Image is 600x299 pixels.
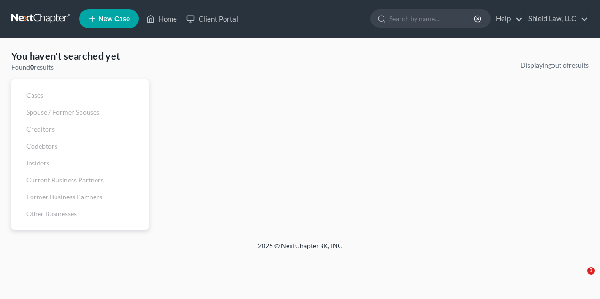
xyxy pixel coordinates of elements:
span: New Case [98,16,130,23]
div: Found results [11,63,149,72]
a: Help [491,10,523,27]
a: Spouse / Former Spouses [11,104,149,121]
span: 3 [587,267,595,275]
span: Creditors [26,125,55,133]
span: Current Business Partners [26,176,104,184]
input: Search by name... [389,10,475,27]
iframe: Intercom live chat [568,267,591,290]
span: Codebtors [26,142,57,150]
span: Cases [26,91,43,99]
a: Other Businesses [11,205,149,222]
a: Shield Law, LLC [524,10,588,27]
a: Creditors [11,121,149,138]
span: Spouse / Former Spouses [26,108,99,116]
div: 2025 © NextChapterBK, INC [32,241,568,258]
a: Client Portal [182,10,243,27]
span: Other Businesses [26,210,77,218]
a: Insiders [11,155,149,172]
span: Former Business Partners [26,193,102,201]
a: Codebtors [11,138,149,155]
h4: You haven't searched yet [11,49,149,63]
div: Displaying out of results [520,61,589,70]
a: Former Business Partners [11,189,149,205]
a: Current Business Partners [11,172,149,189]
a: Cases [11,87,149,104]
strong: 0 [30,63,34,71]
a: Home [142,10,182,27]
span: Insiders [26,159,49,167]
